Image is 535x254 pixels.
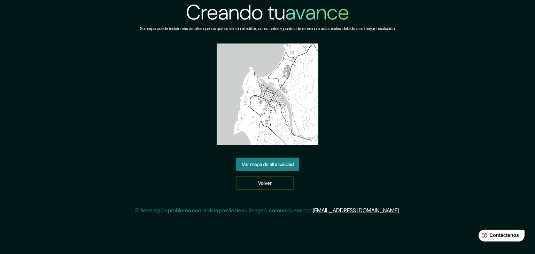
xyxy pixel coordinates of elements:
[399,207,400,214] font: .
[313,207,399,214] a: [EMAIL_ADDRESS][DOMAIN_NAME]
[236,158,299,171] a: Ver mapa de alta calidad
[217,43,318,145] img: vista previa del mapa creado
[242,161,294,167] font: Ver mapa de alta calidad
[140,26,395,31] font: Su mapa puede incluir más detalles que los que se ven en el editor, como calles y puntos de refer...
[258,180,272,186] font: Volver
[135,207,313,214] font: Si tiene algún problema con la vista previa de su imagen, comuníquese con
[473,227,527,246] iframe: Lanzador de widgets de ayuda
[236,176,294,190] a: Volver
